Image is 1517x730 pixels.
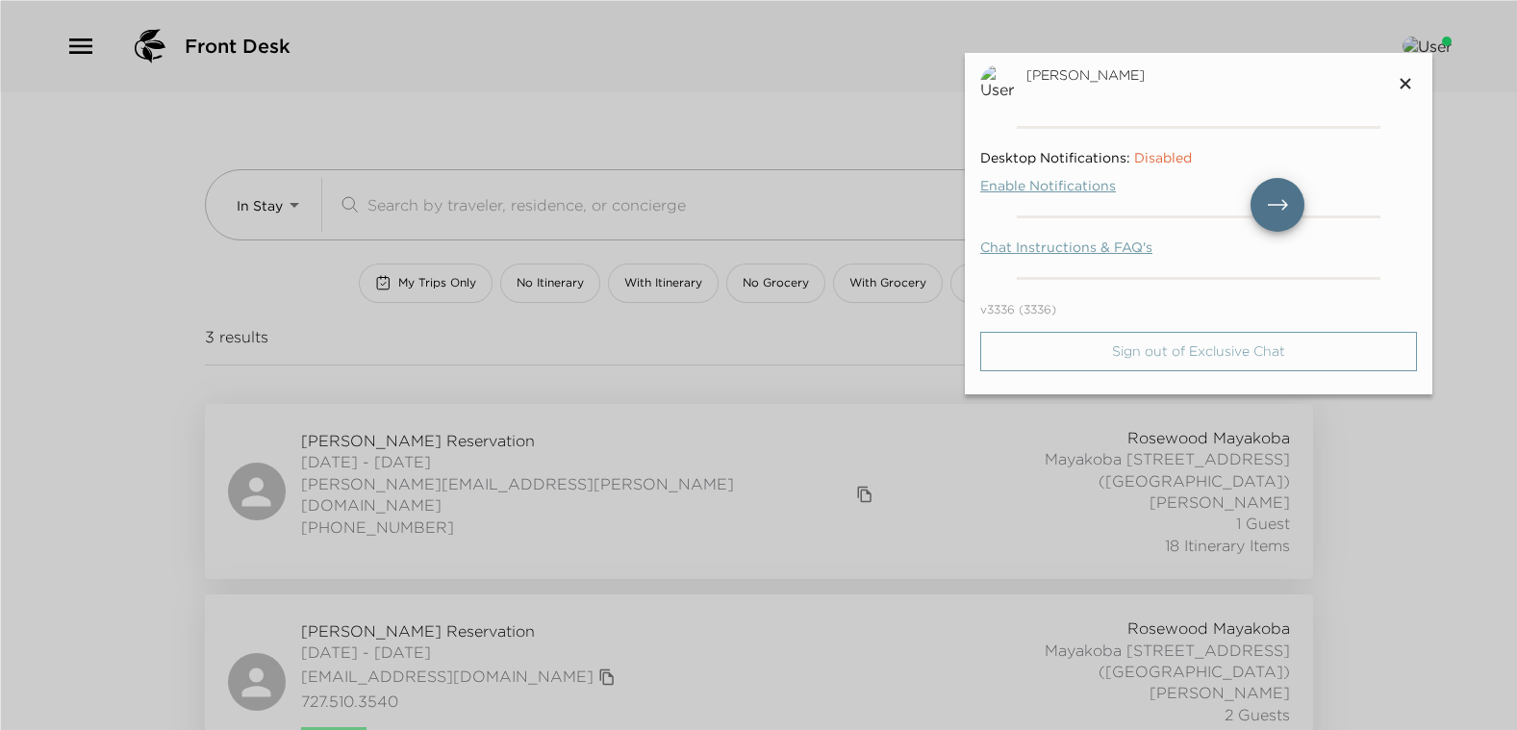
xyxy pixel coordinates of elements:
[980,152,1386,164] span: Desktop Notifications:
[980,241,1386,254] a: Chat Instructions & FAQ's
[980,180,1386,192] a: Enable Notifications
[1026,67,1269,84] span: [PERSON_NAME]
[980,332,1417,371] button: Sign out of Exclusive Chat
[980,303,1056,316] span: v3336 (3336)
[1134,149,1192,166] span: Disabled
[1111,343,1286,360] p: Sign out of Exclusive Chat
[980,64,1019,103] img: User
